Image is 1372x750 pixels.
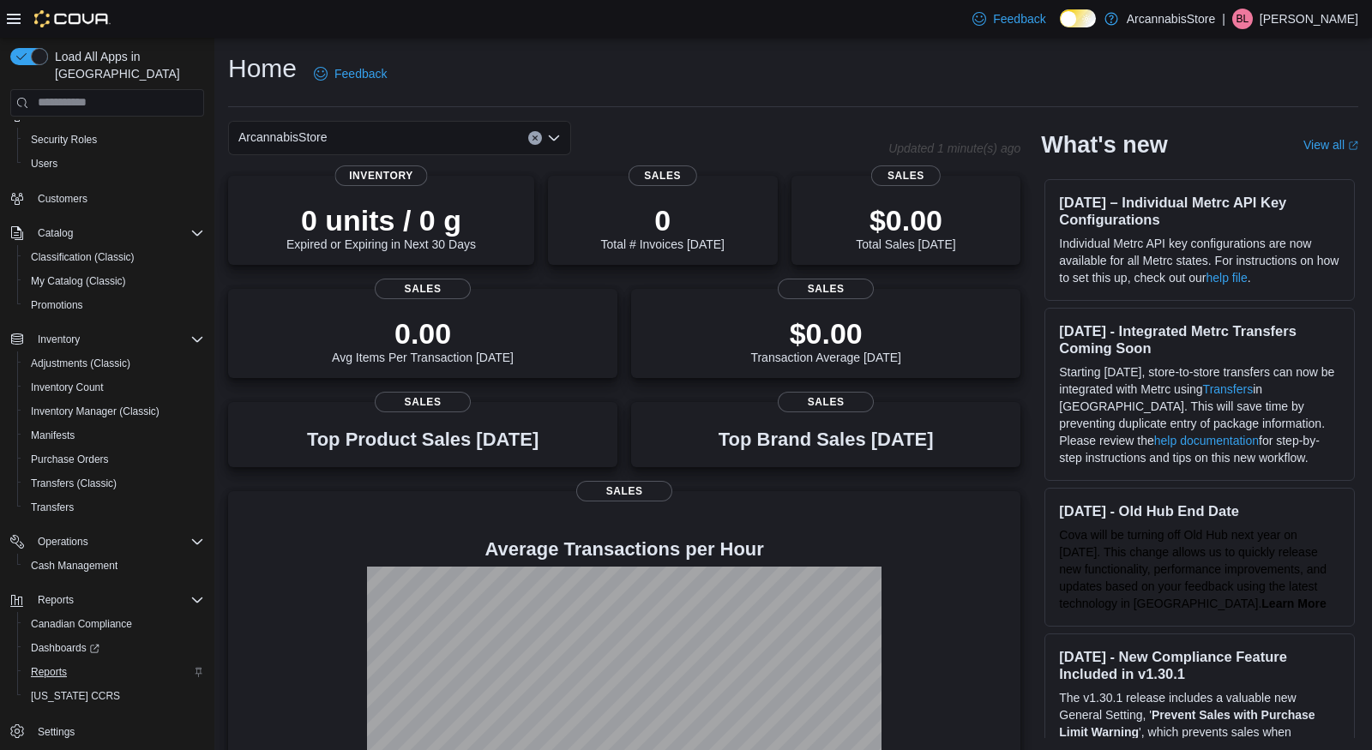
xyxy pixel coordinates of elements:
span: Customers [38,192,87,206]
button: Inventory [3,327,211,351]
p: Individual Metrc API key configurations are now available for all Metrc states. For instructions ... [1059,235,1340,286]
img: Cova [34,10,111,27]
button: Reports [31,590,81,610]
p: Updated 1 minute(s) ago [888,141,1020,155]
span: Cash Management [24,555,204,576]
span: Feedback [993,10,1045,27]
span: Reports [31,665,67,679]
span: Washington CCRS [24,686,204,706]
a: Feedback [307,57,394,91]
svg: External link [1348,141,1358,151]
a: Canadian Compliance [24,614,139,634]
span: Inventory Manager (Classic) [31,405,159,418]
button: Security Roles [17,128,211,152]
span: Reports [31,590,204,610]
span: Users [31,157,57,171]
span: Inventory Count [31,381,104,394]
a: Feedback [966,2,1052,36]
span: Transfers [31,501,74,514]
span: Inventory [31,329,204,350]
button: Transfers (Classic) [17,471,211,495]
h3: [DATE] – Individual Metrc API Key Configurations [1059,194,1340,228]
p: $0.00 [856,203,955,237]
div: Transaction Average [DATE] [750,316,901,364]
button: Reports [3,588,211,612]
button: Users [17,152,211,176]
span: Catalog [38,226,73,240]
span: Sales [375,392,471,412]
span: BL [1237,9,1249,29]
span: Canadian Compliance [31,617,132,631]
h3: Top Brand Sales [DATE] [719,429,934,450]
span: Security Roles [31,133,97,147]
span: Security Roles [24,129,204,150]
p: [PERSON_NAME] [1260,9,1358,29]
div: Total Sales [DATE] [856,203,955,251]
span: Sales [375,279,471,299]
button: Reports [17,660,211,684]
button: Adjustments (Classic) [17,351,211,375]
button: Cash Management [17,554,211,578]
a: Learn More [1261,597,1326,610]
button: Transfers [17,495,211,519]
span: Sales [576,481,672,501]
p: 0 [601,203,725,237]
a: Inventory Manager (Classic) [24,401,166,422]
h4: Average Transactions per Hour [242,539,1007,560]
a: Transfers [1203,382,1254,396]
button: Inventory Count [17,375,211,399]
span: Sales [778,279,874,299]
a: Manifests [24,425,81,446]
button: Purchase Orders [17,447,211,471]
a: Promotions [24,295,90,315]
a: My Catalog (Classic) [24,271,133,291]
a: Dashboards [17,636,211,660]
button: [US_STATE] CCRS [17,684,211,708]
button: Settings [3,718,211,743]
span: Transfers (Classic) [31,477,117,490]
span: Inventory Count [24,377,204,398]
p: 0 units / 0 g [286,203,476,237]
a: Dashboards [24,638,106,658]
span: Transfers (Classic) [24,473,204,494]
button: Manifests [17,423,211,447]
a: help file [1207,271,1248,285]
span: Sales [871,165,940,186]
span: Transfers [24,497,204,518]
p: | [1222,9,1225,29]
a: Transfers [24,497,81,518]
button: Catalog [3,221,211,245]
span: Purchase Orders [31,453,109,466]
span: Promotions [24,295,204,315]
button: Operations [3,530,211,554]
span: Adjustments (Classic) [31,357,130,370]
a: Settings [31,722,81,742]
h3: [DATE] - New Compliance Feature Included in v1.30.1 [1059,648,1340,682]
button: Inventory Manager (Classic) [17,399,211,423]
span: Manifests [24,425,204,446]
span: Inventory [38,333,80,346]
a: Classification (Classic) [24,247,141,267]
h3: Top Product Sales [DATE] [307,429,539,450]
span: Settings [38,725,75,739]
span: Inventory [335,165,427,186]
span: Dashboards [31,641,99,655]
span: Operations [38,535,88,549]
strong: Prevent Sales with Purchase Limit Warning [1059,708,1315,739]
a: Purchase Orders [24,449,116,470]
a: View allExternal link [1303,138,1358,152]
a: Security Roles [24,129,104,150]
a: Transfers (Classic) [24,473,123,494]
a: Cash Management [24,555,124,576]
span: ArcannabisStore [238,127,328,147]
span: Dashboards [24,638,204,658]
h2: What's new [1041,131,1167,159]
span: Manifests [31,429,75,442]
button: Open list of options [547,131,561,145]
a: Reports [24,662,74,682]
button: Classification (Classic) [17,245,211,269]
span: Sales [629,165,697,186]
div: Barry LaFond [1232,9,1253,29]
